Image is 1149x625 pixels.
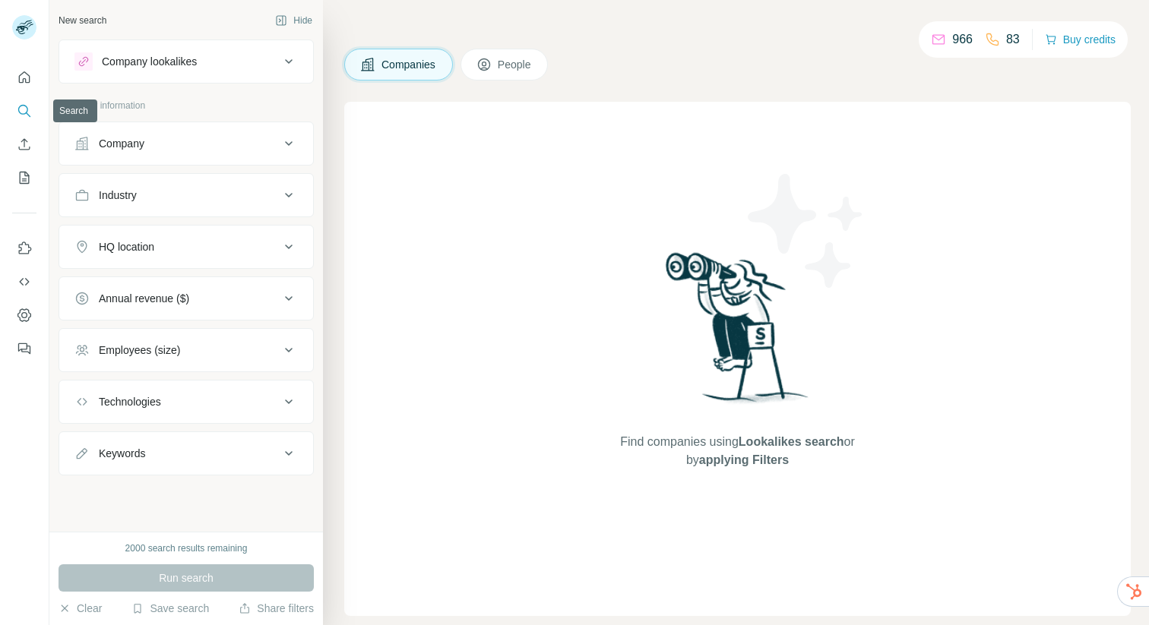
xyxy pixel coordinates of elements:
[952,30,973,49] p: 966
[59,43,313,80] button: Company lookalikes
[131,601,209,616] button: Save search
[59,177,313,213] button: Industry
[59,435,313,472] button: Keywords
[99,188,137,203] div: Industry
[12,268,36,295] button: Use Surfe API
[12,301,36,329] button: Dashboard
[616,433,859,469] span: Find companies using or by
[99,136,144,151] div: Company
[739,435,844,448] span: Lookalikes search
[99,239,154,254] div: HQ location
[12,131,36,158] button: Enrich CSV
[12,97,36,125] button: Search
[59,332,313,368] button: Employees (size)
[59,601,102,616] button: Clear
[99,446,145,461] div: Keywords
[102,54,197,69] div: Company lookalikes
[1006,30,1020,49] p: 83
[59,229,313,265] button: HQ location
[239,601,314,616] button: Share filters
[498,57,533,72] span: People
[59,280,313,317] button: Annual revenue ($)
[659,248,817,418] img: Surfe Illustration - Woman searching with binoculars
[99,291,189,306] div: Annual revenue ($)
[12,164,36,191] button: My lists
[59,99,314,112] p: Company information
[381,57,437,72] span: Companies
[59,384,313,420] button: Technologies
[99,342,180,358] div: Employees (size)
[125,541,248,555] div: 2000 search results remaining
[12,235,36,262] button: Use Surfe on LinkedIn
[264,9,323,32] button: Hide
[699,453,789,466] span: applying Filters
[12,64,36,91] button: Quick start
[99,394,161,409] div: Technologies
[59,14,106,27] div: New search
[1045,29,1116,50] button: Buy credits
[738,163,875,299] img: Surfe Illustration - Stars
[12,335,36,362] button: Feedback
[344,18,1131,39] h4: Search
[59,125,313,162] button: Company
